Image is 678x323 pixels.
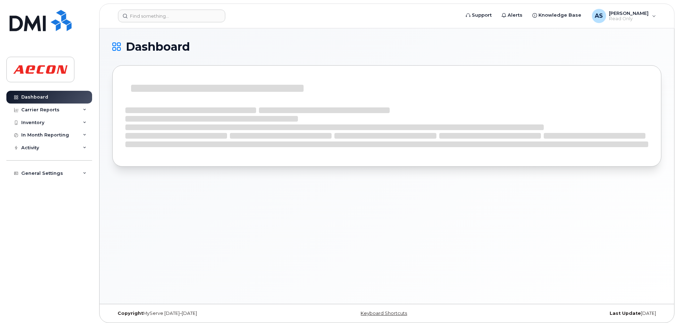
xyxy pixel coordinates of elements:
a: Keyboard Shortcuts [361,311,407,316]
div: MyServe [DATE]–[DATE] [112,311,295,316]
strong: Copyright [118,311,143,316]
span: Dashboard [126,41,190,52]
div: [DATE] [478,311,661,316]
strong: Last Update [610,311,641,316]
